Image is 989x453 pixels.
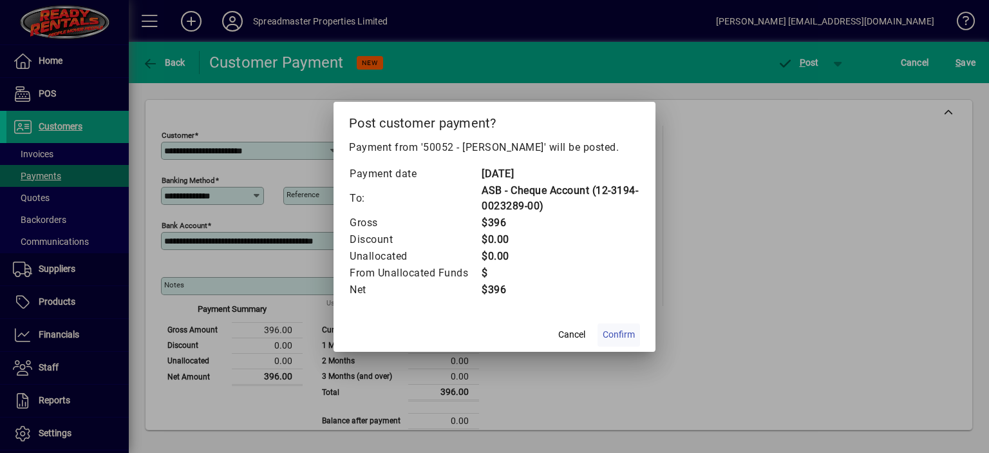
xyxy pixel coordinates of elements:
[349,231,481,248] td: Discount
[349,182,481,215] td: To:
[598,323,640,347] button: Confirm
[349,248,481,265] td: Unallocated
[349,215,481,231] td: Gross
[349,265,481,282] td: From Unallocated Funds
[481,282,640,298] td: $396
[481,166,640,182] td: [DATE]
[558,328,585,342] span: Cancel
[349,140,640,155] p: Payment from '50052 - [PERSON_NAME]' will be posted.
[349,282,481,298] td: Net
[481,265,640,282] td: $
[481,215,640,231] td: $396
[481,231,640,248] td: $0.00
[603,328,635,342] span: Confirm
[334,102,655,139] h2: Post customer payment?
[551,323,592,347] button: Cancel
[349,166,481,182] td: Payment date
[481,248,640,265] td: $0.00
[481,182,640,215] td: ASB - Cheque Account (12-3194-0023289-00)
